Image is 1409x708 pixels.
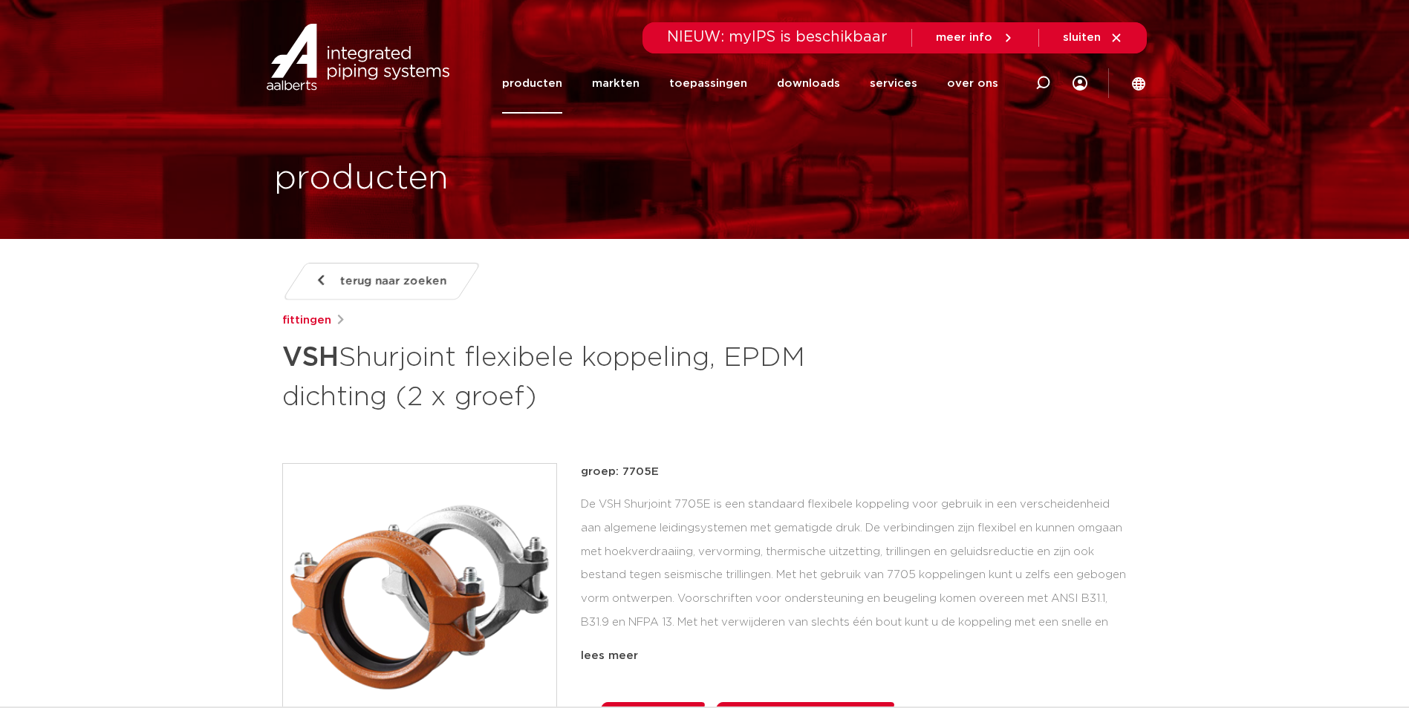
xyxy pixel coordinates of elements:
a: downloads [777,53,840,114]
a: producten [502,53,562,114]
a: toepassingen [669,53,747,114]
a: meer info [936,31,1015,45]
a: fittingen [282,312,331,330]
div: my IPS [1073,53,1087,114]
nav: Menu [502,53,998,114]
h1: Shurjoint flexibele koppeling, EPDM dichting (2 x groef) [282,335,840,416]
a: sluiten [1063,31,1123,45]
div: De VSH Shurjoint 7705E is een standaard flexibele koppeling voor gebruik in een verscheidenheid a... [581,493,1127,641]
div: lees meer [581,647,1127,665]
a: terug naar zoeken [282,263,481,300]
span: meer info [936,32,992,43]
a: services [870,53,917,114]
p: groep: 7705E [581,463,1127,481]
strong: VSH [282,344,339,371]
h1: producten [274,155,449,203]
a: markten [592,53,640,114]
span: terug naar zoeken [340,269,446,293]
span: NIEUW: myIPS is beschikbaar [667,30,888,45]
a: over ons [947,53,998,114]
span: sluiten [1063,32,1101,43]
